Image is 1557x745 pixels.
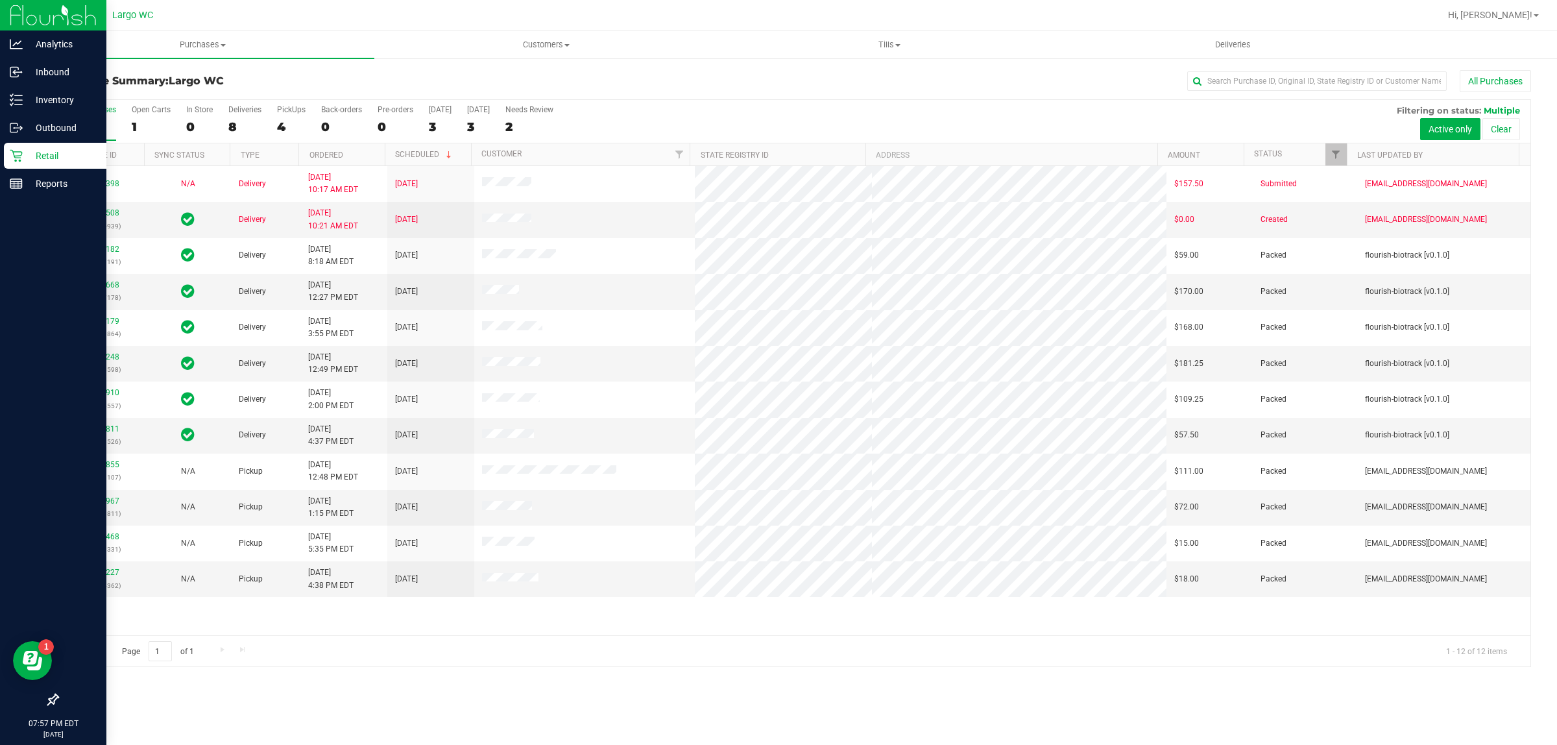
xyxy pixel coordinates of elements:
a: Filter [1325,143,1347,165]
inline-svg: Analytics [10,38,23,51]
span: $181.25 [1174,358,1203,370]
span: Not Applicable [181,502,195,511]
span: flourish-biotrack [v0.1.0] [1365,429,1449,441]
span: Tills [718,39,1060,51]
input: Search Purchase ID, Original ID, State Registry ID or Customer Name... [1187,71,1447,91]
span: Delivery [239,358,266,370]
span: In Sync [181,210,195,228]
span: $18.00 [1174,573,1199,585]
a: Last Updated By [1357,151,1423,160]
span: Largo WC [169,75,224,87]
span: Not Applicable [181,539,195,548]
span: flourish-biotrack [v0.1.0] [1365,321,1449,334]
span: [DATE] 4:38 PM EDT [308,567,354,591]
a: Amount [1168,151,1200,160]
span: Pickup [239,573,263,585]
span: $168.00 [1174,321,1203,334]
span: In Sync [181,282,195,300]
span: Pickup [239,465,263,478]
a: Scheduled [395,150,454,159]
span: [EMAIL_ADDRESS][DOMAIN_NAME] [1365,537,1487,550]
span: [DATE] 3:55 PM EDT [308,315,354,340]
span: Packed [1261,286,1286,298]
th: Address [865,143,1157,166]
span: [DATE] [395,501,418,513]
inline-svg: Outbound [10,121,23,134]
span: Hi, [PERSON_NAME]! [1448,10,1532,20]
a: 11988248 [83,352,119,361]
span: Delivery [239,178,266,190]
a: 11993967 [83,496,119,506]
span: flourish-biotrack [v0.1.0] [1365,358,1449,370]
span: Delivery [239,249,266,262]
span: Not Applicable [181,574,195,583]
span: Delivery [239,429,266,441]
span: flourish-biotrack [v0.1.0] [1365,249,1449,262]
span: In Sync [181,426,195,444]
span: [DATE] [395,429,418,441]
span: Pickup [239,501,263,513]
span: Delivery [239,214,266,226]
a: State Registry ID [701,151,769,160]
iframe: Resource center [13,641,52,680]
a: 11989508 [83,208,119,217]
span: Packed [1261,429,1286,441]
span: In Sync [181,318,195,336]
span: Multiple [1484,105,1520,116]
span: [DATE] [395,393,418,406]
p: Inventory [23,92,101,108]
span: Delivery [239,393,266,406]
a: Type [241,151,259,160]
span: Not Applicable [181,179,195,188]
span: Not Applicable [181,467,195,476]
span: $57.50 [1174,429,1199,441]
span: Deliveries [1198,39,1268,51]
p: Analytics [23,36,101,52]
span: flourish-biotrack [v0.1.0] [1365,286,1449,298]
a: 11995468 [83,532,119,541]
span: [DATE] [395,573,418,585]
p: Reports [23,176,101,191]
span: [DATE] 12:49 PM EDT [308,351,358,376]
span: 1 - 12 of 12 items [1436,641,1517,661]
span: Packed [1261,537,1286,550]
span: In Sync [181,390,195,408]
a: 11989227 [83,568,119,577]
span: Pickup [239,537,263,550]
div: Pre-orders [378,105,413,114]
input: 1 [149,641,172,661]
span: [DATE] 2:00 PM EDT [308,387,354,411]
h3: Purchase Summary: [57,75,548,87]
div: 0 [378,119,413,134]
div: 0 [321,119,362,134]
span: Largo WC [112,10,153,21]
div: 3 [467,119,490,134]
span: [EMAIL_ADDRESS][DOMAIN_NAME] [1365,501,1487,513]
span: [DATE] [395,214,418,226]
span: $15.00 [1174,537,1199,550]
span: [DATE] [395,537,418,550]
inline-svg: Inventory [10,93,23,106]
span: [DATE] [395,178,418,190]
span: [DATE] [395,358,418,370]
inline-svg: Reports [10,177,23,190]
a: 11992182 [83,245,119,254]
a: 11995179 [83,317,119,326]
a: 11993668 [83,280,119,289]
span: flourish-biotrack [v0.1.0] [1365,393,1449,406]
button: Active only [1420,118,1480,140]
a: Ordered [309,151,343,160]
a: Status [1254,149,1282,158]
span: [DATE] [395,286,418,298]
span: [DATE] 12:48 PM EDT [308,459,358,483]
div: PickUps [277,105,306,114]
p: [DATE] [6,729,101,739]
inline-svg: Inbound [10,66,23,79]
span: In Sync [181,354,195,373]
span: $111.00 [1174,465,1203,478]
span: Packed [1261,321,1286,334]
div: Back-orders [321,105,362,114]
span: Delivery [239,321,266,334]
span: $59.00 [1174,249,1199,262]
